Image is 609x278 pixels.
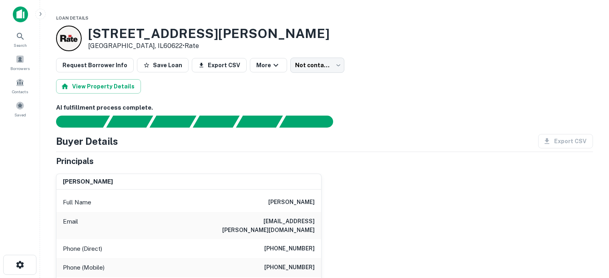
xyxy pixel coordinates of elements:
a: Saved [2,98,38,120]
span: Search [14,42,27,48]
a: Rate [185,42,199,50]
h6: [PERSON_NAME] [63,177,113,186]
span: Loan Details [56,16,88,20]
button: View Property Details [56,79,141,94]
p: Full Name [63,198,91,207]
button: Export CSV [192,58,247,72]
div: Principals found, AI now looking for contact information... [193,116,239,128]
button: Request Borrower Info [56,58,134,72]
p: Phone (Direct) [63,244,102,254]
div: Sending borrower request to AI... [46,116,107,128]
p: Email [63,217,78,234]
h5: Principals [56,155,94,167]
span: Saved [14,112,26,118]
span: Borrowers [10,65,30,72]
iframe: Chat Widget [569,214,609,252]
button: More [250,58,287,72]
img: capitalize-icon.png [13,6,28,22]
h6: [PERSON_NAME] [268,198,315,207]
div: Not contacted [290,58,344,73]
h3: [STREET_ADDRESS][PERSON_NAME] [88,26,330,41]
div: AI fulfillment process complete. [279,116,343,128]
a: Search [2,28,38,50]
h6: AI fulfillment process complete. [56,103,593,112]
h6: [EMAIL_ADDRESS][PERSON_NAME][DOMAIN_NAME] [219,217,315,234]
button: Save Loan [137,58,189,72]
a: Contacts [2,75,38,96]
span: Contacts [12,88,28,95]
p: [GEOGRAPHIC_DATA], IL60622 • [88,41,330,51]
p: Phone (Mobile) [63,263,105,272]
div: Documents found, AI parsing details... [149,116,196,128]
h6: [PHONE_NUMBER] [264,244,315,254]
div: Your request is received and processing... [106,116,153,128]
h4: Buyer Details [56,134,118,148]
h6: [PHONE_NUMBER] [264,263,315,272]
a: Borrowers [2,52,38,73]
div: Principals found, still searching for contact information. This may take time... [236,116,283,128]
